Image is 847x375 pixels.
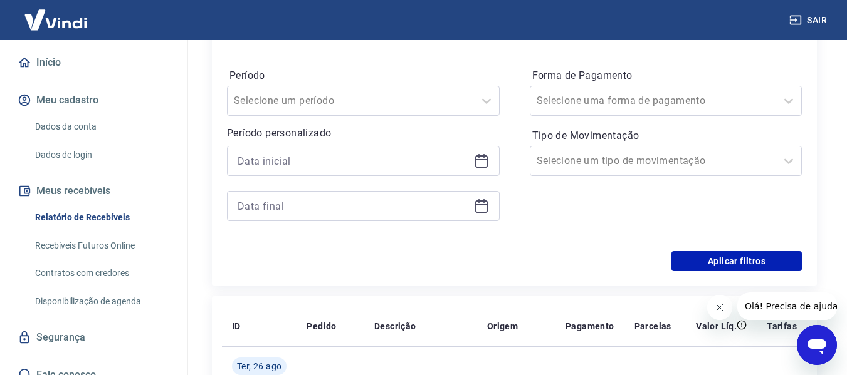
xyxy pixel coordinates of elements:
[307,320,336,332] p: Pedido
[30,260,172,286] a: Contratos com credores
[737,292,837,320] iframe: Mensagem da empresa
[532,68,800,83] label: Forma de Pagamento
[232,320,241,332] p: ID
[374,320,416,332] p: Descrição
[787,9,832,32] button: Sair
[487,320,518,332] p: Origem
[237,360,281,372] span: Ter, 26 ago
[15,177,172,205] button: Meus recebíveis
[227,126,500,141] p: Período personalizado
[15,49,172,76] a: Início
[15,324,172,351] a: Segurança
[696,320,737,332] p: Valor Líq.
[8,9,105,19] span: Olá! Precisa de ajuda?
[30,205,172,230] a: Relatório de Recebíveis
[15,1,97,39] img: Vindi
[671,251,802,271] button: Aplicar filtros
[15,86,172,114] button: Meu cadastro
[797,325,837,365] iframe: Botão para abrir a janela de mensagens
[229,68,497,83] label: Período
[566,320,614,332] p: Pagamento
[238,152,469,170] input: Data inicial
[767,320,797,332] p: Tarifas
[634,320,671,332] p: Parcelas
[532,128,800,143] label: Tipo de Movimentação
[30,114,172,140] a: Dados da conta
[30,233,172,259] a: Recebíveis Futuros Online
[30,142,172,168] a: Dados de login
[238,197,469,215] input: Data final
[30,289,172,314] a: Disponibilização de agenda
[707,295,732,320] iframe: Fechar mensagem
